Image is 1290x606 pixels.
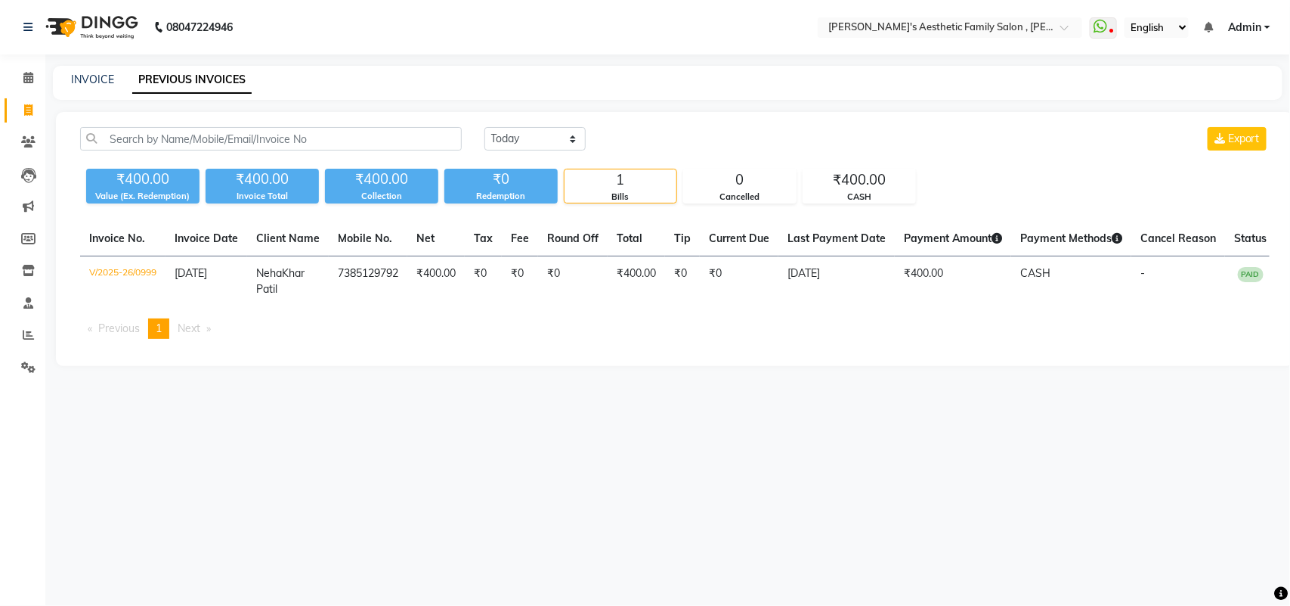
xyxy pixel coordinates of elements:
span: Export [1228,132,1260,145]
nav: Pagination [80,319,1270,339]
div: Cancelled [684,191,796,204]
div: CASH [803,191,915,204]
td: ₹400.00 [608,256,665,307]
div: ₹400.00 [325,169,438,190]
td: [DATE] [778,256,895,307]
span: - [1140,266,1145,280]
input: Search by Name/Mobile/Email/Invoice No [80,127,462,151]
span: Status [1234,232,1267,245]
div: Redemption [444,190,558,203]
span: Tip [674,232,691,245]
span: CASH [1020,266,1050,280]
td: ₹0 [538,256,608,307]
div: Value (Ex. Redemption) [86,190,200,203]
td: ₹400.00 [407,256,465,307]
div: Collection [325,190,438,203]
img: logo [39,6,142,48]
span: Neha [256,266,282,280]
span: [DATE] [175,266,207,280]
td: ₹400.00 [895,256,1011,307]
span: Previous [98,322,140,335]
span: Invoice No. [89,232,145,245]
span: Fee [511,232,529,245]
div: Bills [565,191,676,204]
span: Current Due [709,232,769,245]
b: 08047224946 [166,6,233,48]
div: Invoice Total [206,190,319,203]
span: Mobile No. [338,232,392,245]
div: ₹0 [444,169,558,190]
td: ₹0 [700,256,778,307]
td: ₹0 [502,256,538,307]
span: Last Payment Date [787,232,886,245]
td: 7385129792 [329,256,407,307]
span: Client Name [256,232,320,245]
td: ₹0 [465,256,502,307]
div: ₹400.00 [86,169,200,190]
span: 1 [156,322,162,335]
div: ₹400.00 [206,169,319,190]
span: Total [617,232,642,245]
span: Tax [474,232,493,245]
span: Payment Amount [904,232,1002,245]
div: 1 [565,169,676,191]
span: Net [416,232,435,245]
span: Payment Methods [1020,232,1122,245]
span: Admin [1228,20,1261,36]
a: PREVIOUS INVOICES [132,67,252,94]
div: ₹400.00 [803,169,915,191]
span: Round Off [547,232,599,245]
span: Cancel Reason [1140,232,1216,245]
div: 0 [684,169,796,191]
a: INVOICE [71,73,114,86]
span: PAID [1238,267,1264,282]
td: ₹0 [665,256,700,307]
span: Invoice Date [175,232,238,245]
span: Next [178,322,200,335]
button: Export [1208,127,1267,151]
td: V/2025-26/0999 [80,256,166,307]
